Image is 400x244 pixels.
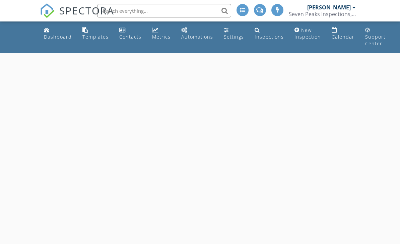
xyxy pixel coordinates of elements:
a: Inspections [252,24,286,43]
a: Support Center [362,24,388,50]
a: Dashboard [41,24,74,43]
a: New Inspection [292,24,324,43]
div: Templates [82,34,109,40]
div: Contacts [119,34,141,40]
div: Settings [224,34,244,40]
div: Seven Peaks Inspections, LLC [289,11,356,17]
div: Support Center [365,34,386,47]
a: SPECTORA [40,9,114,23]
div: Dashboard [44,34,72,40]
span: SPECTORA [59,3,114,17]
a: Templates [80,24,111,43]
div: [PERSON_NAME] [307,4,351,11]
a: Contacts [117,24,144,43]
div: New Inspection [294,27,321,40]
div: Automations [181,34,213,40]
input: Search everything... [97,4,231,17]
a: Metrics [149,24,173,43]
div: Calendar [332,34,354,40]
a: Settings [221,24,247,43]
div: Inspections [255,34,284,40]
div: Metrics [152,34,171,40]
a: Automations (Advanced) [179,24,216,43]
img: The Best Home Inspection Software - Spectora [40,3,55,18]
a: Calendar [329,24,357,43]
